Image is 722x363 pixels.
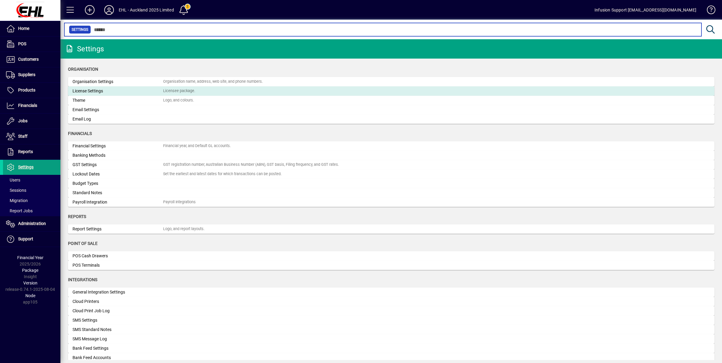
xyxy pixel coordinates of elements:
div: Email Settings [73,107,163,113]
div: Banking Methods [73,152,163,159]
a: Bank Feed Settings [68,344,714,353]
button: Profile [99,5,119,15]
div: Financial year, and Default GL accounts. [163,143,231,149]
span: Users [6,178,20,182]
span: Node [25,293,35,298]
span: Point of Sale [68,241,98,246]
span: Package [22,268,38,273]
a: Sessions [3,185,60,195]
a: Support [3,232,60,247]
span: Reports [18,149,33,154]
a: POS Terminals [68,261,714,270]
a: Financials [3,98,60,113]
span: Integrations [68,277,97,282]
button: Add [80,5,99,15]
div: Email Log [73,116,163,122]
div: Financial Settings [73,143,163,149]
a: Financial SettingsFinancial year, and Default GL accounts. [68,141,714,151]
div: SMS Standard Notes [73,326,163,333]
span: Support [18,236,33,241]
a: Bank Feed Accounts [68,353,714,362]
a: Staff [3,129,60,144]
a: POS [3,37,60,52]
div: Settings [65,44,104,54]
span: Report Jobs [6,208,33,213]
a: GST SettingsGST registration number, Australian Business Number (ABN), GST basis, Filing frequenc... [68,160,714,169]
div: General Integration Settings [73,289,163,295]
div: Theme [73,97,163,104]
a: SMS Standard Notes [68,325,714,334]
div: Bank Feed Settings [73,345,163,352]
span: Migration [6,198,28,203]
a: SMS Message Log [68,334,714,344]
span: Administration [18,221,46,226]
span: Organisation [68,67,98,72]
a: Migration [3,195,60,206]
span: Jobs [18,118,27,123]
a: Knowledge Base [702,1,714,21]
span: Settings [72,27,88,33]
div: Logo, and report layouts. [163,226,205,232]
a: Report SettingsLogo, and report layouts. [68,224,714,234]
a: Payroll IntegrationPayroll Integrations [68,198,714,207]
div: Licensee package. [163,88,195,94]
span: Reports [68,214,86,219]
a: Reports [3,144,60,159]
a: Jobs [3,114,60,129]
span: Home [18,26,29,31]
a: POS Cash Drawers [68,251,714,261]
div: EHL - Auckland 2025 Limited [119,5,174,15]
a: Standard Notes [68,188,714,198]
div: Organisation name, address, web site, and phone numbers. [163,79,263,85]
a: Home [3,21,60,36]
div: GST registration number, Australian Business Number (ABN), GST basis, Filing frequency, and GST r... [163,162,339,168]
div: License Settings [73,88,163,94]
a: ThemeLogo, and colours. [68,96,714,105]
span: Staff [18,134,27,139]
span: Sessions [6,188,26,193]
span: Suppliers [18,72,35,77]
span: Customers [18,57,39,62]
span: Settings [18,165,34,169]
div: GST Settings [73,162,163,168]
a: Products [3,83,60,98]
span: Financials [68,131,92,136]
a: Administration [3,216,60,231]
a: Report Jobs [3,206,60,216]
div: Payroll Integrations [163,199,196,205]
a: General Integration Settings [68,288,714,297]
div: Set the earliest and latest dates for which transactions can be posted. [163,171,282,177]
a: Suppliers [3,67,60,82]
div: Report Settings [73,226,163,232]
a: Banking Methods [68,151,714,160]
a: Cloud Printers [68,297,714,306]
div: Standard Notes [73,190,163,196]
div: POS Terminals [73,262,163,268]
div: Lockout Dates [73,171,163,177]
div: Logo, and colours. [163,98,194,103]
div: Payroll Integration [73,199,163,205]
span: POS [18,41,26,46]
a: Organisation SettingsOrganisation name, address, web site, and phone numbers. [68,77,714,86]
div: Cloud Printers [73,298,163,305]
span: Financial Year [17,255,44,260]
a: Email Settings [68,105,714,114]
span: Financials [18,103,37,108]
a: SMS Settings [68,316,714,325]
div: Infusion Support [EMAIL_ADDRESS][DOMAIN_NAME] [595,5,696,15]
div: Bank Feed Accounts [73,355,163,361]
div: POS Cash Drawers [73,253,163,259]
a: Lockout DatesSet the earliest and latest dates for which transactions can be posted. [68,169,714,179]
a: Cloud Print Job Log [68,306,714,316]
div: Organisation Settings [73,79,163,85]
span: Products [18,88,35,92]
div: Cloud Print Job Log [73,308,163,314]
a: License SettingsLicensee package. [68,86,714,96]
a: Customers [3,52,60,67]
a: Budget Types [68,179,714,188]
div: Budget Types [73,180,163,187]
div: SMS Message Log [73,336,163,342]
div: SMS Settings [73,317,163,323]
a: Email Log [68,114,714,124]
span: Version [23,281,37,285]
